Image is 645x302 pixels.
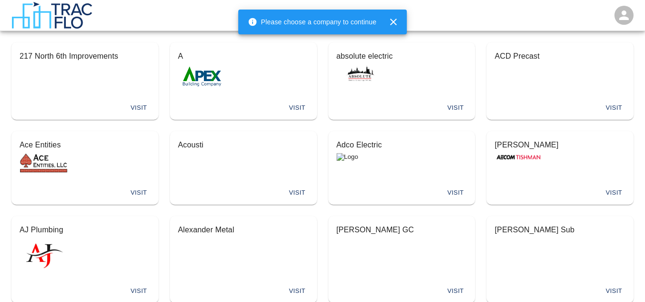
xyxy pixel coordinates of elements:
[20,139,150,151] p: Ace Entities
[337,224,467,236] p: [PERSON_NAME] GC
[329,132,475,182] button: Adco ElectricLogo
[124,186,154,200] button: Visit
[248,13,377,31] div: Please choose a company to continue
[20,238,67,271] img: Logo
[440,186,471,200] button: Visit
[178,139,309,151] p: Acousti
[495,51,625,62] p: ACD Precast
[20,153,67,173] img: Logo
[170,217,317,280] button: Alexander Metal
[11,2,92,29] img: TracFlo Logo
[440,284,471,299] button: Visit
[12,217,158,280] button: AJ PlumbingLogo
[178,65,226,88] img: Logo
[12,43,158,97] button: 217 North 6th Improvements
[12,132,158,182] button: Ace EntitiesLogo
[329,217,475,280] button: [PERSON_NAME] GC
[20,51,150,62] p: 217 North 6th Improvements
[487,43,633,97] button: ACD Precast
[337,139,467,151] p: Adco Electric
[495,139,625,151] p: [PERSON_NAME]
[170,132,317,182] button: Acousti
[170,43,317,97] button: ALogo
[329,43,475,97] button: absolute electricLogo
[495,224,625,236] p: [PERSON_NAME] Sub
[178,224,309,236] p: Alexander Metal
[337,65,384,81] img: Logo
[440,101,471,115] button: Visit
[337,51,467,62] p: absolute electric
[487,217,633,280] button: [PERSON_NAME] Sub
[124,101,154,115] button: Visit
[20,224,150,236] p: AJ Plumbing
[282,101,313,115] button: Visit
[337,153,359,161] img: Logo
[487,132,633,182] button: [PERSON_NAME]Logo
[124,284,154,299] button: Visit
[282,284,313,299] button: Visit
[495,153,542,161] img: Logo
[282,186,313,200] button: Visit
[599,101,629,115] button: Visit
[597,256,645,302] iframe: Chat Widget
[599,186,629,200] button: Visit
[178,51,309,62] p: A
